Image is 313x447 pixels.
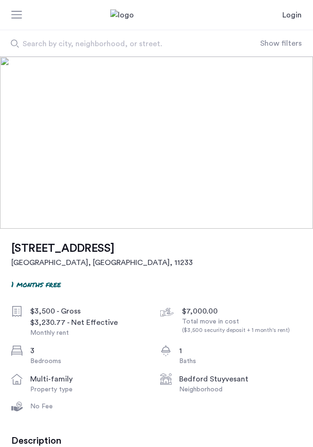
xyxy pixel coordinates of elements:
[282,9,302,21] a: Login
[11,435,302,447] h3: Description
[30,373,153,385] div: multi-family
[260,38,302,49] button: Show or hide filters
[11,257,193,268] h2: [GEOGRAPHIC_DATA], [GEOGRAPHIC_DATA] , 11233
[30,345,153,356] div: 3
[11,279,61,290] p: 1 months free
[30,317,153,328] div: $3,230.77 - Net Effective
[179,385,302,394] div: Neighborhood
[182,317,305,334] div: Total move in cost
[30,306,153,317] div: $3,500 - Gross
[11,240,193,268] a: [STREET_ADDRESS][GEOGRAPHIC_DATA], [GEOGRAPHIC_DATA], 11233
[179,356,302,366] div: Baths
[30,356,153,366] div: Bedrooms
[30,385,153,394] div: Property type
[182,306,305,317] div: $7,000.00
[30,328,153,338] div: Monthly rent
[23,38,231,50] span: Search by city, neighborhood, or street.
[30,402,153,411] div: No Fee
[110,9,203,21] img: logo
[110,9,203,21] a: Cazamio Logo
[182,326,305,334] div: ($3,500 security deposit + 1 month's rent)
[179,345,302,356] div: 1
[11,240,193,257] h1: [STREET_ADDRESS]
[179,373,302,385] div: Bedford Stuyvesant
